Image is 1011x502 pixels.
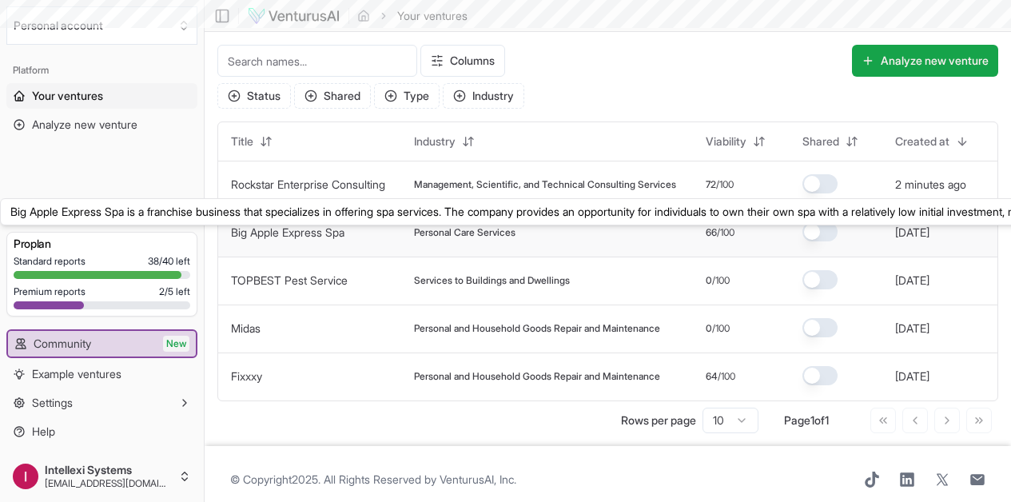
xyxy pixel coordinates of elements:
[14,236,190,252] h3: Pro plan
[32,395,73,411] span: Settings
[895,273,929,289] button: [DATE]
[895,177,966,193] button: 2 minutes ago
[414,178,676,191] span: Management, Scientific, and Technical Consulting Services
[231,273,348,289] button: TOPBEST Pest Service
[231,177,385,193] button: Rockstar Enterprise Consulting
[230,472,516,488] span: © Copyright 2025 . All Rights Reserved by .
[159,285,190,298] span: 2 / 5 left
[414,322,660,335] span: Personal and Household Goods Repair and Maintenance
[231,369,262,383] a: Fixxxy
[34,336,91,352] span: Community
[231,273,348,287] a: TOPBEST Pest Service
[895,133,949,149] span: Created at
[6,361,197,387] a: Example ventures
[706,133,746,149] span: Viability
[706,274,712,287] span: 0
[852,45,998,77] button: Analyze new venture
[814,413,825,427] span: of
[374,83,440,109] button: Type
[718,370,735,383] span: /100
[6,58,197,83] div: Platform
[712,322,730,335] span: /100
[895,321,929,337] button: [DATE]
[420,45,505,77] button: Columns
[443,83,524,109] button: Industry
[712,274,730,287] span: /100
[706,226,717,239] span: 66
[221,129,282,154] button: Title
[717,226,734,239] span: /100
[231,133,253,149] span: Title
[6,112,197,137] a: Analyze new venture
[886,129,978,154] button: Created at
[231,321,261,335] a: Midas
[231,225,344,241] button: Big Apple Express Spa
[810,413,814,427] span: 1
[895,225,929,241] button: [DATE]
[45,477,172,490] span: [EMAIL_ADDRESS][DOMAIN_NAME]
[696,129,775,154] button: Viability
[706,322,712,335] span: 0
[414,274,570,287] span: Services to Buildings and Dwellings
[6,83,197,109] a: Your ventures
[716,178,734,191] span: /100
[14,285,86,298] span: Premium reports
[32,117,137,133] span: Analyze new venture
[8,331,196,357] a: CommunityNew
[706,178,716,191] span: 72
[148,255,190,268] span: 38 / 40 left
[163,336,189,352] span: New
[440,472,514,486] a: VenturusAI, Inc
[6,457,197,496] button: Intellexi Systems[EMAIL_ADDRESS][DOMAIN_NAME]
[793,129,868,154] button: Shared
[784,413,810,427] span: Page
[414,226,515,239] span: Personal Care Services
[217,45,417,77] input: Search names...
[14,255,86,268] span: Standard reports
[706,370,718,383] span: 64
[414,370,660,383] span: Personal and Household Goods Repair and Maintenance
[32,88,103,104] span: Your ventures
[294,83,371,109] button: Shared
[217,83,291,109] button: Status
[414,133,456,149] span: Industry
[825,413,829,427] span: 1
[895,369,929,384] button: [DATE]
[45,463,172,477] span: Intellexi Systems
[6,390,197,416] button: Settings
[621,412,696,428] p: Rows per page
[32,366,121,382] span: Example ventures
[13,464,38,489] img: ACg8ocLcTlt7AJogminYoGvKbwqjFcN1CL-1dgZtv9r4BNzlWCvEcA=s96-c
[404,129,484,154] button: Industry
[231,321,261,337] button: Midas
[32,424,55,440] span: Help
[231,225,344,239] a: Big Apple Express Spa
[802,133,839,149] span: Shared
[231,369,262,384] button: Fixxxy
[6,419,197,444] a: Help
[231,177,385,191] a: Rockstar Enterprise Consulting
